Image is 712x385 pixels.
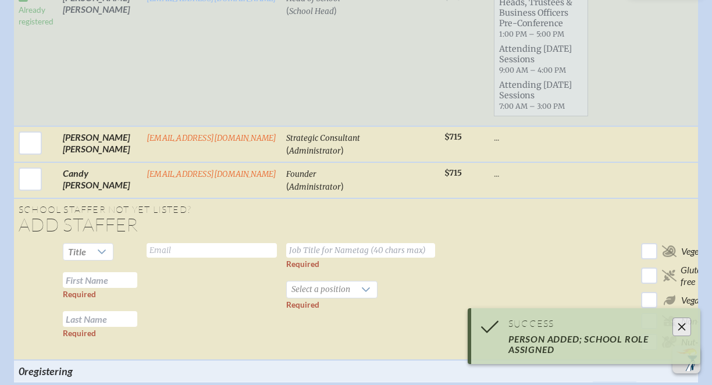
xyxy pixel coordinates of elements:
[63,290,96,299] label: Required
[286,300,319,309] label: Required
[286,144,289,155] span: (
[63,329,96,338] label: Required
[286,259,319,269] label: Required
[494,77,588,113] span: Attending [DATE] Sessions
[286,180,289,191] span: (
[63,272,137,288] input: First Name
[444,168,462,178] span: $715
[681,294,704,306] span: Vegan
[286,243,435,258] input: Job Title for Nametag (40 chars max)
[147,169,277,179] a: [EMAIL_ADDRESS][DOMAIN_NAME]
[499,66,566,74] span: 9:00 AM – 4:00 PM
[341,144,344,155] span: )
[494,41,588,77] span: Attending [DATE] Sessions
[341,180,344,191] span: )
[286,133,360,143] span: Strategic Consultant
[14,360,142,382] th: 0
[334,5,337,16] span: )
[147,243,277,258] input: Email
[68,246,86,257] span: Title
[289,146,341,156] span: Administrator
[147,133,277,143] a: [EMAIL_ADDRESS][DOMAIN_NAME]
[289,182,341,192] span: Administrator
[499,102,565,110] span: 7:00 AM – 3:00 PM
[63,244,91,260] span: Title
[499,30,564,38] span: 1:00 PM – 5:00 PM
[289,6,334,16] span: School Head
[672,318,691,336] button: Close
[24,365,73,377] span: registering
[58,162,142,198] td: Candy [PERSON_NAME]
[63,311,137,327] input: Last Name
[444,132,462,142] span: $715
[286,169,316,179] span: Founder
[494,131,588,143] p: ...
[286,5,289,16] span: (
[508,318,554,329] span: Success
[494,167,588,179] p: ...
[287,281,355,298] span: Select a position
[58,126,142,162] td: [PERSON_NAME] [PERSON_NAME]
[508,334,672,355] div: Person added; school role assigned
